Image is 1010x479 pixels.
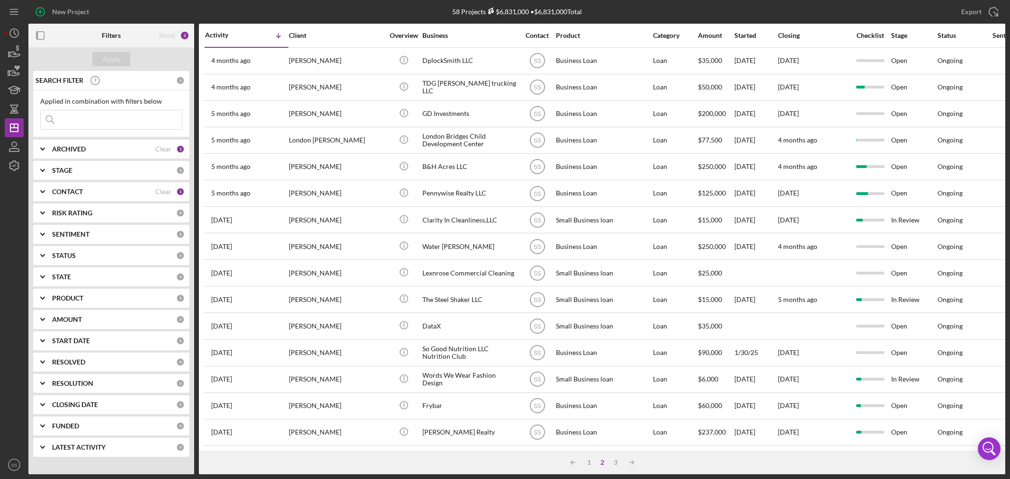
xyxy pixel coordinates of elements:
[289,207,384,232] div: [PERSON_NAME]
[938,163,963,170] div: Ongoing
[289,181,384,206] div: [PERSON_NAME]
[778,216,799,224] time: [DATE]
[289,32,384,39] div: Client
[556,207,651,232] div: Small Business loan
[961,2,982,21] div: Export
[653,367,697,392] div: Loan
[596,459,609,466] div: 2
[52,2,89,21] div: New Project
[698,56,722,64] span: $35,000
[778,136,817,144] time: 4 months ago
[92,52,130,66] button: Apply
[778,83,799,91] time: [DATE]
[938,375,963,383] div: Ongoing
[533,350,541,356] text: SS
[211,269,232,277] time: 2025-02-25 20:08
[653,128,697,153] div: Loan
[734,181,777,206] div: [DATE]
[734,393,777,418] div: [DATE]
[28,2,98,21] button: New Project
[582,459,596,466] div: 1
[422,181,517,206] div: Pennywise Realty LLC
[211,243,232,250] time: 2025-03-12 12:34
[891,446,937,471] div: In Review
[52,188,83,195] b: CONTACT
[211,428,232,436] time: 2025-01-21 23:08
[556,367,651,392] div: Small Business loan
[891,32,937,39] div: Stage
[891,260,937,285] div: Open
[211,57,250,64] time: 2025-05-13 18:49
[533,217,541,223] text: SS
[422,128,517,153] div: London Bridges Child Development Center
[556,181,651,206] div: Business Loan
[978,437,1001,460] div: Open Intercom Messenger
[653,234,697,259] div: Loan
[289,340,384,365] div: [PERSON_NAME]
[734,234,777,259] div: [DATE]
[205,31,247,39] div: Activity
[211,83,250,91] time: 2025-05-05 20:05
[159,32,175,39] div: Reset
[698,428,726,436] span: $237,000
[176,379,185,388] div: 0
[653,313,697,338] div: Loan
[52,422,79,430] b: FUNDED
[289,446,384,471] div: [PERSON_NAME]
[556,313,651,338] div: Small Business loan
[533,323,541,330] text: SS
[52,358,85,366] b: RESOLVED
[176,358,185,366] div: 0
[211,216,232,224] time: 2025-03-16 20:54
[52,167,72,174] b: STAGE
[386,32,421,39] div: Overview
[653,48,697,73] div: Loan
[103,52,120,66] div: Apply
[52,294,83,302] b: PRODUCT
[11,462,18,468] text: SS
[698,295,722,303] span: $15,000
[452,8,582,16] div: 58 Projects • $6,831,000 Total
[734,420,777,445] div: [DATE]
[533,429,541,436] text: SS
[938,349,963,356] div: Ongoing
[5,455,24,474] button: SS
[289,260,384,285] div: [PERSON_NAME]
[734,340,777,365] div: 1/30/25
[211,402,232,409] time: 2025-01-22 00:07
[52,252,76,259] b: STATUS
[211,322,232,330] time: 2025-02-05 16:29
[289,234,384,259] div: [PERSON_NAME]
[155,188,171,195] div: Clear
[653,75,697,100] div: Loan
[938,322,963,330] div: Ongoing
[533,403,541,409] text: SS
[891,101,937,126] div: Open
[422,367,517,392] div: Words We Wear Fashion Design
[533,296,541,303] text: SS
[734,287,777,312] div: [DATE]
[52,337,90,345] b: START DATE
[734,48,777,73] div: [DATE]
[422,313,517,338] div: DataX
[176,422,185,430] div: 0
[40,98,182,105] div: Applied in combination with filters below
[891,393,937,418] div: Open
[938,269,963,277] div: Ongoing
[891,75,937,100] div: Open
[891,367,937,392] div: In Review
[176,230,185,239] div: 0
[698,375,718,383] span: $6,000
[52,401,98,408] b: CLOSING DATE
[698,162,726,170] span: $250,000
[155,145,171,153] div: Clear
[891,234,937,259] div: Open
[698,242,726,250] span: $250,000
[52,209,92,217] b: RISK RATING
[698,136,722,144] span: $77,500
[176,443,185,452] div: 0
[653,181,697,206] div: Loan
[289,420,384,445] div: [PERSON_NAME]
[176,294,185,302] div: 0
[778,375,799,383] time: [DATE]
